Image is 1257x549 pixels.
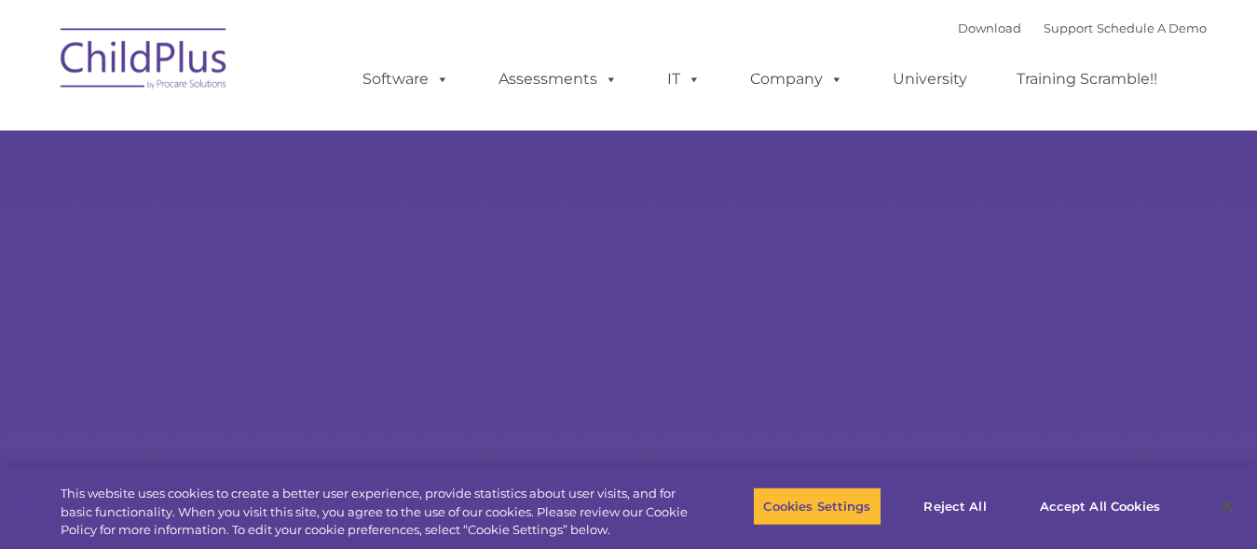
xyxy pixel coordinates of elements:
a: Software [344,61,468,98]
button: Cookies Settings [753,487,881,526]
a: IT [649,61,719,98]
a: Schedule A Demo [1097,21,1207,35]
div: This website uses cookies to create a better user experience, provide statistics about user visit... [61,485,691,540]
font: | [958,21,1207,35]
a: Company [731,61,862,98]
a: Assessments [480,61,636,98]
button: Accept All Cookies [1030,487,1170,526]
button: Reject All [897,487,1014,526]
a: Download [958,21,1021,35]
img: ChildPlus by Procare Solutions [51,15,238,108]
button: Close [1207,486,1248,527]
a: Training Scramble!! [998,61,1176,98]
a: Support [1044,21,1093,35]
a: University [874,61,986,98]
